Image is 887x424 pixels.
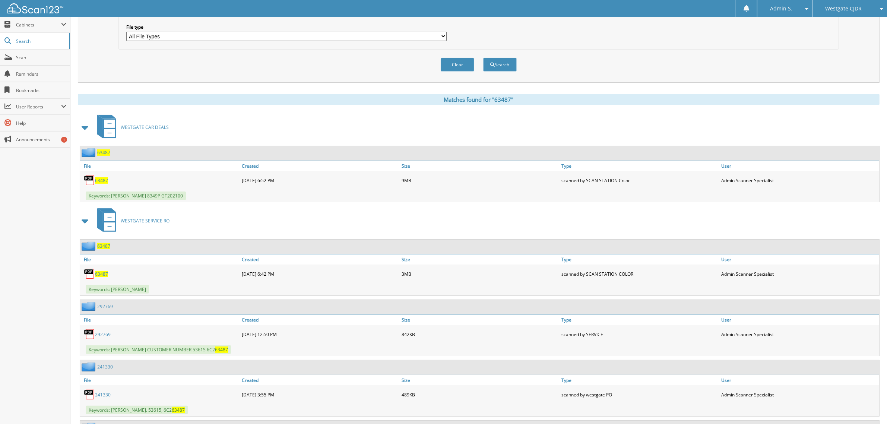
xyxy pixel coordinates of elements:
img: PDF.png [84,329,95,340]
span: Help [16,120,66,126]
a: File [80,375,240,385]
img: PDF.png [84,175,95,186]
div: 489KB [400,387,560,402]
span: Keywords: [PERSON_NAME]. 53615, 6C2 [86,406,188,414]
div: scanned by SERVICE [560,327,719,342]
a: WESTGATE CAR DEALS [93,113,169,142]
a: 241330 [97,364,113,370]
a: 63487 [97,243,110,249]
div: Admin Scanner Specialist [719,327,879,342]
div: Matches found for "63487" [78,94,880,105]
img: folder2.png [82,148,97,157]
img: scan123-logo-white.svg [7,3,63,13]
span: Westgate CJDR [825,6,862,11]
div: [DATE] 6:42 PM [240,266,400,281]
span: Admin S. [770,6,792,11]
div: scanned by westgate PO [560,387,719,402]
a: User [719,161,879,171]
a: User [719,254,879,265]
div: [DATE] 12:50 PM [240,327,400,342]
div: 9MB [400,173,560,188]
span: Search [16,38,65,44]
div: 842KB [400,327,560,342]
a: Size [400,254,560,265]
a: File [80,254,240,265]
button: Clear [441,58,474,72]
img: folder2.png [82,241,97,251]
a: Type [560,315,719,325]
div: [DATE] 3:55 PM [240,387,400,402]
a: 63487 [97,149,110,156]
a: User [719,315,879,325]
a: Created [240,375,400,385]
span: Cabinets [16,22,61,28]
a: File [80,161,240,171]
span: 63487 [215,347,228,353]
a: Created [240,254,400,265]
a: Type [560,254,719,265]
label: File type [126,24,447,30]
a: File [80,315,240,325]
span: WESTGATE SERVICE RO [121,218,170,224]
img: PDF.png [84,389,95,400]
span: User Reports [16,104,61,110]
a: User [719,375,879,385]
span: Bookmarks [16,87,66,94]
a: Size [400,315,560,325]
img: folder2.png [82,362,97,371]
div: scanned by SCAN STATION Color [560,173,719,188]
a: 63487 [95,271,108,277]
img: folder2.png [82,302,97,311]
a: Size [400,161,560,171]
div: scanned by SCAN STATION COLOR [560,266,719,281]
a: 292769 [95,331,111,338]
div: Admin Scanner Specialist [719,266,879,281]
span: Scan [16,54,66,61]
span: Announcements [16,136,66,143]
a: WESTGATE SERVICE RO [93,206,170,235]
span: Keywords: [PERSON_NAME] 8349P GT202100 [86,192,186,200]
div: 1 [61,137,67,143]
span: 63487 [172,407,185,413]
div: Admin Scanner Specialist [719,387,879,402]
a: 292769 [97,303,113,310]
a: Type [560,375,719,385]
a: Created [240,161,400,171]
span: Reminders [16,71,66,77]
span: WESTGATE CAR DEALS [121,124,169,130]
div: 3MB [400,266,560,281]
a: Size [400,375,560,385]
span: Keywords: [PERSON_NAME] CUSTOMER NUMBER 53615 6C2 [86,345,231,354]
div: Admin Scanner Specialist [719,173,879,188]
a: Type [560,161,719,171]
div: [DATE] 6:52 PM [240,173,400,188]
img: PDF.png [84,268,95,279]
a: 63487 [95,177,108,184]
a: 241330 [95,392,111,398]
a: Created [240,315,400,325]
span: Keywords: [PERSON_NAME] [86,285,149,294]
button: Search [483,58,517,72]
